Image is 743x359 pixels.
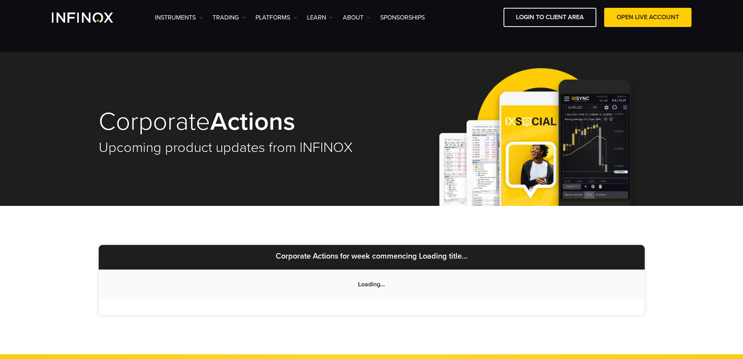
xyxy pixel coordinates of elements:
[255,13,297,22] a: PLATFORMS
[276,252,417,261] strong: Corporate Actions for week commencing
[99,270,645,299] td: Loading...
[604,8,692,27] a: OPEN LIVE ACCOUNT
[380,13,425,22] a: SPONSORSHIPS
[504,8,596,27] a: LOGIN TO CLIENT AREA
[419,252,468,261] strong: Loading title...
[307,13,333,22] a: Learn
[213,13,246,22] a: TRADING
[155,13,203,22] a: Instruments
[52,13,131,23] a: INFINOX Logo
[343,13,371,22] a: ABOUT
[210,106,295,137] strong: Actions
[99,139,361,156] h2: Upcoming product updates from INFINOX
[99,109,361,135] h1: Corporate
